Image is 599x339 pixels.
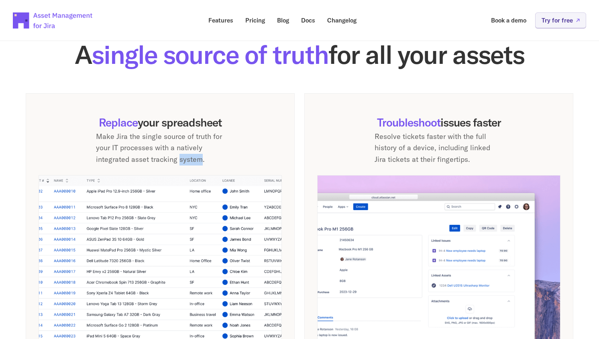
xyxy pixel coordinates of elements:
p: Blog [277,17,289,23]
p: Changelog [327,17,357,23]
a: Features [203,12,239,28]
a: Changelog [322,12,362,28]
h3: Troubleshoot [317,116,560,129]
span: Replace [99,115,138,129]
a: Blog [271,12,295,28]
span: single source of truth [92,38,328,71]
a: Book a demo [485,12,532,28]
p: Try for free [542,17,573,23]
a: Docs [295,12,321,28]
p: Book a demo [491,17,526,23]
a: Try for free [535,12,586,28]
a: Pricing [240,12,271,28]
h2: A for all your assets [26,42,573,67]
p: Make Jira the single source of truth for your IT processes with a natively integrated asset track... [96,131,224,165]
p: Features [208,17,233,23]
p: Resolve tickets faster with the full history of a device, including linked Jira tickets at their ... [375,131,503,165]
h3: your spreadsheet [39,116,282,129]
p: Pricing [245,17,265,23]
p: Docs [301,17,315,23]
span: issues faster [440,115,501,129]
